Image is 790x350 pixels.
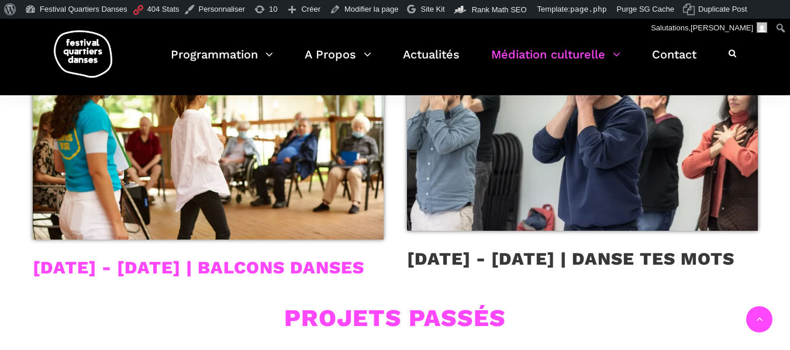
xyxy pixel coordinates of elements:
[570,5,607,13] span: page.php
[420,5,444,13] span: Site Kit
[54,30,112,78] img: logo-fqd-med
[652,44,696,79] a: Contact
[305,44,371,79] a: A Propos
[171,44,273,79] a: Programmation
[284,304,506,333] h3: Projets passés
[691,23,753,32] span: [PERSON_NAME]
[33,257,364,278] a: [DATE] - [DATE] | BALCONS DANSES
[647,19,772,37] a: Salutations,
[407,248,734,269] a: [DATE] - [DATE] | DANSE TES MOTS
[472,5,527,14] span: Rank Math SEO
[491,44,620,79] a: Médiation culturelle
[403,44,460,79] a: Actualités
